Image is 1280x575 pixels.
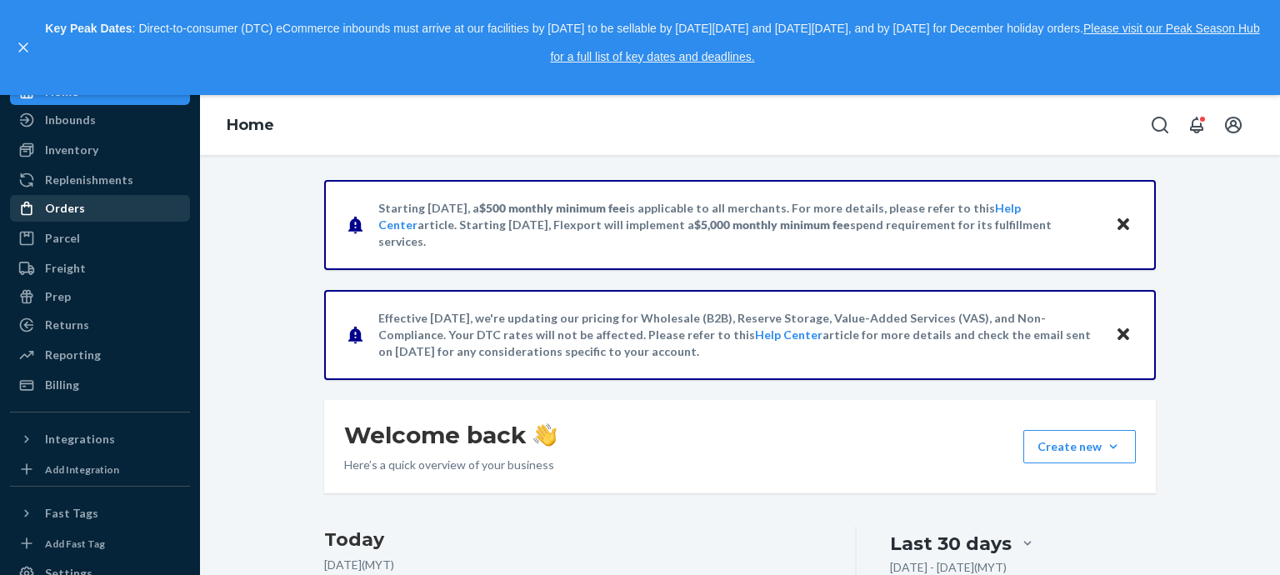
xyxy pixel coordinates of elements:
[378,310,1099,360] p: Effective [DATE], we're updating our pricing for Wholesale (B2B), Reserve Storage, Value-Added Se...
[10,107,190,133] a: Inbounds
[45,347,101,363] div: Reporting
[10,459,190,479] a: Add Integration
[213,102,287,150] ol: breadcrumbs
[15,39,32,56] button: close,
[755,327,822,342] a: Help Center
[10,372,190,398] a: Billing
[10,195,190,222] a: Orders
[45,22,132,35] strong: Key Peak Dates
[1112,213,1134,237] button: Close
[10,137,190,163] a: Inventory
[10,312,190,338] a: Returns
[10,533,190,553] a: Add Fast Tag
[10,255,190,282] a: Freight
[324,557,822,573] p: [DATE] ( MYT )
[45,230,80,247] div: Parcel
[45,172,133,188] div: Replenishments
[10,283,190,310] a: Prep
[550,22,1259,63] a: Please visit our Peak Season Hub for a full list of key dates and deadlines.
[1023,430,1136,463] button: Create new
[378,200,1099,250] p: Starting [DATE], a is applicable to all merchants. For more details, please refer to this article...
[10,426,190,452] button: Integrations
[1112,323,1134,347] button: Close
[479,201,626,215] span: $500 monthly minimum fee
[45,142,98,158] div: Inventory
[45,288,71,305] div: Prep
[40,15,1265,71] p: : Direct-to-consumer (DTC) eCommerce inbounds must arrive at our facilities by [DATE] to be sella...
[45,537,105,551] div: Add Fast Tag
[1143,108,1177,142] button: Open Search Box
[324,527,822,553] h3: Today
[45,317,89,333] div: Returns
[45,260,86,277] div: Freight
[344,420,557,450] h1: Welcome back
[227,116,274,134] a: Home
[45,377,79,393] div: Billing
[10,500,190,527] button: Fast Tags
[45,431,115,447] div: Integrations
[890,531,1012,557] div: Last 30 days
[533,423,557,447] img: hand-wave emoji
[45,200,85,217] div: Orders
[45,505,98,522] div: Fast Tags
[10,167,190,193] a: Replenishments
[1180,108,1213,142] button: Open notifications
[10,225,190,252] a: Parcel
[45,112,96,128] div: Inbounds
[10,342,190,368] a: Reporting
[1217,108,1250,142] button: Open account menu
[344,457,557,473] p: Here’s a quick overview of your business
[694,217,850,232] span: $5,000 monthly minimum fee
[45,462,119,477] div: Add Integration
